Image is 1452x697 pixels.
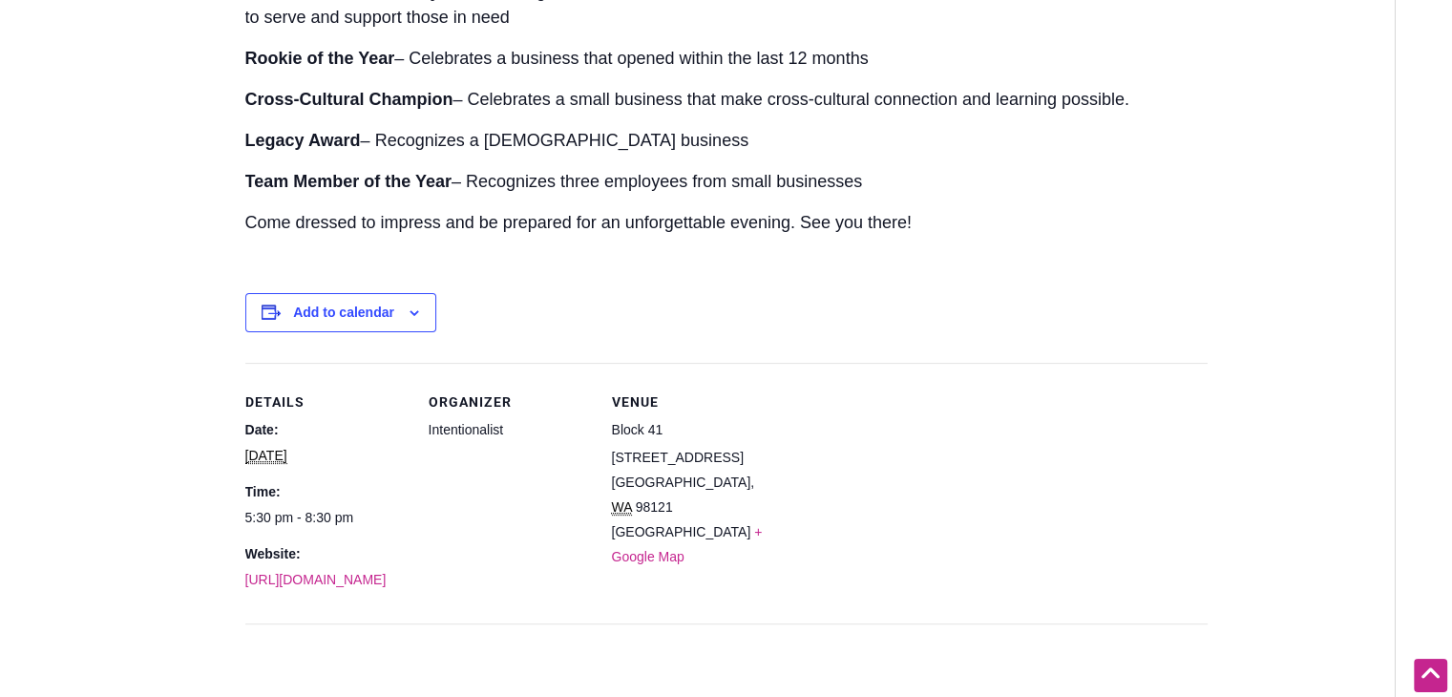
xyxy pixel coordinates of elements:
[245,543,406,565] dt: Website:
[245,90,453,109] strong: Cross-Cultural Champion
[245,87,1208,113] p: – Celebrates a small business that make cross-cultural connection and learning possible.
[612,450,744,465] span: [STREET_ADDRESS]
[245,210,1208,236] p: Come dressed to impress and be prepared for an unforgettable evening. See you there!
[293,305,394,320] button: View links to add events to your calendar
[750,475,754,490] span: ,
[612,524,763,564] a: + Google Map
[612,524,751,539] span: [GEOGRAPHIC_DATA]
[429,393,589,412] h2: Organizer
[245,393,406,412] h2: Details
[612,499,632,516] abbr: Washington
[795,393,997,595] iframe: Venue location map
[245,448,287,464] abbr: 2025-10-14
[245,46,1208,72] p: – Celebrates a business that opened within the last 12 months
[636,499,673,515] span: 98121
[245,507,406,528] div: 2025-10-14
[245,481,406,503] dt: Time:
[245,419,406,441] dt: Date:
[245,131,361,150] strong: Legacy Award
[429,419,589,440] dd: Intentionalist
[612,475,751,490] span: [GEOGRAPHIC_DATA]
[245,572,387,587] a: [URL][DOMAIN_NAME]
[612,393,772,412] h2: Venue
[245,172,452,191] strong: Team Member of the Year
[245,169,1208,195] p: – Recognizes three employees from small businesses
[245,49,395,68] strong: Rookie of the Year
[245,128,1208,154] p: – Recognizes a [DEMOGRAPHIC_DATA] business
[612,419,772,440] dd: Block 41
[1414,659,1447,692] div: Scroll Back to Top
